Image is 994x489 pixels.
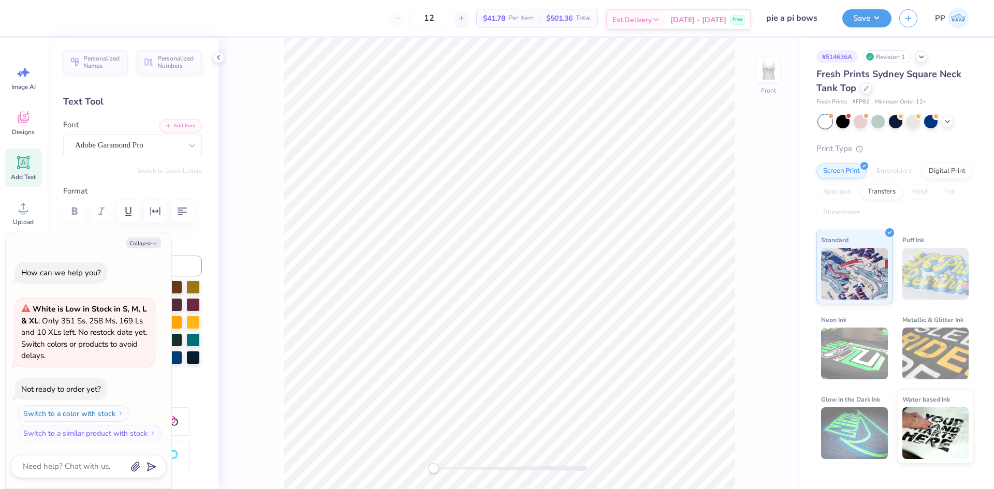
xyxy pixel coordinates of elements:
[821,314,846,325] span: Neon Ink
[902,328,969,379] img: Metallic & Glitter Ink
[546,13,573,24] span: $501.36
[938,184,962,200] div: Foil
[21,268,101,278] div: How can we help you?
[21,304,147,361] span: : Only 351 Ss, 258 Ms, 169 Ls and 10 XLs left. No restock date yet. Switch colors or products to ...
[733,16,742,23] span: Free
[758,60,779,81] img: Front
[508,13,534,24] span: Per Item
[816,68,961,94] span: Fresh Prints Sydney Square Neck Tank Top
[816,50,858,63] div: # 514636A
[821,234,849,245] span: Standard
[12,128,35,136] span: Designs
[816,164,867,179] div: Screen Print
[821,328,888,379] img: Neon Ink
[428,463,438,473] div: Accessibility label
[863,50,911,63] div: Revision 1
[875,98,927,107] span: Minimum Order: 12 +
[852,98,870,107] span: # FP82
[18,425,162,441] button: Switch to a similar product with stock
[63,119,79,131] label: Font
[902,394,950,405] span: Water based Ink
[11,83,36,91] span: Image AI
[137,50,202,74] button: Personalized Numbers
[816,184,858,200] div: Applique
[758,8,835,28] input: Untitled Design
[842,9,891,27] button: Save
[816,98,847,107] span: Fresh Prints
[150,430,156,436] img: Switch to a similar product with stock
[63,185,202,197] label: Format
[21,304,147,326] strong: White is Low in Stock in S, M, L & XL
[137,167,202,175] button: Switch to Greek Letters
[816,143,973,155] div: Print Type
[670,14,726,25] span: [DATE] - [DATE]
[83,55,122,69] span: Personalized Names
[935,12,945,24] span: PP
[948,8,969,28] img: Paolo Puzon
[821,394,880,405] span: Glow in the Dark Ink
[816,205,867,220] div: Rhinestones
[11,173,36,181] span: Add Text
[18,405,129,422] button: Switch to a color with stock
[483,13,505,24] span: $41.78
[409,9,449,27] input: – –
[13,218,34,226] span: Upload
[821,407,888,459] img: Glow in the Dark Ink
[63,95,202,109] div: Text Tool
[821,248,888,300] img: Standard
[21,384,101,394] div: Not ready to order yet?
[63,50,128,74] button: Personalized Names
[902,248,969,300] img: Puff Ink
[118,410,124,417] img: Switch to a color with stock
[902,407,969,459] img: Water based Ink
[159,119,202,132] button: Add Font
[157,55,196,69] span: Personalized Numbers
[905,184,934,200] div: Vinyl
[922,164,972,179] div: Digital Print
[870,164,919,179] div: Embroidery
[126,238,161,248] button: Collapse
[576,13,591,24] span: Total
[761,86,776,95] div: Front
[902,314,963,325] span: Metallic & Glitter Ink
[902,234,924,245] span: Puff Ink
[930,8,973,28] a: PP
[861,184,902,200] div: Transfers
[612,14,652,25] span: Est. Delivery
